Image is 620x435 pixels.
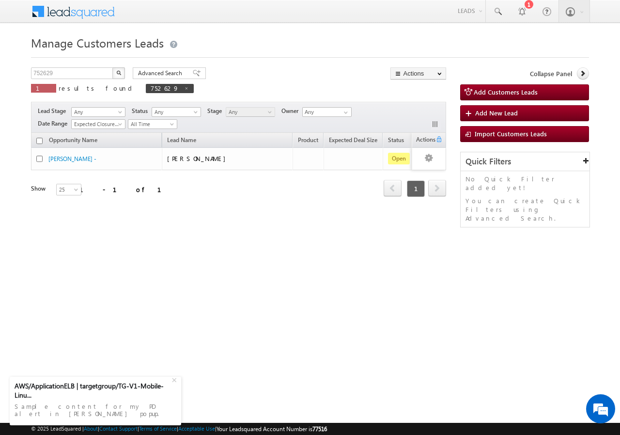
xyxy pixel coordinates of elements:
span: © 2025 LeadSquared | | | | | [31,424,327,434]
a: About [84,425,98,432]
span: All Time [128,120,174,129]
span: Product [298,136,318,144]
div: Show [31,184,48,193]
a: Acceptable Use [178,425,215,432]
span: prev [384,180,402,196]
div: Quick Filters [461,152,589,171]
span: Your Leadsquared Account Number is [217,425,327,433]
a: Expected Closure Date [71,119,125,129]
span: Status [132,107,152,115]
a: 25 [56,184,81,195]
span: Import Customers Leads [475,129,547,138]
div: + [170,373,181,385]
a: Show All Items [339,108,351,117]
a: All Time [128,119,177,129]
span: Owner [281,107,302,115]
a: Status [383,135,409,147]
a: [PERSON_NAME] - [48,155,96,162]
span: Lead Stage [38,107,70,115]
a: Expected Deal Size [324,135,382,147]
a: Any [152,107,201,117]
div: 1 - 1 of 1 [79,184,173,195]
p: No Quick Filter added yet! [465,175,585,192]
img: Search [116,70,121,75]
a: Opportunity Name [44,135,102,147]
span: Any [152,108,198,116]
a: next [428,181,446,196]
span: Expected Closure Date [72,120,122,129]
span: 77516 [312,425,327,433]
span: Any [226,108,272,116]
span: Opportunity Name [49,136,97,144]
span: 1 [36,84,51,92]
span: Expected Deal Size [329,136,377,144]
span: Manage Customers Leads [31,35,164,50]
a: Terms of Service [139,425,177,432]
div: AWS/ApplicationELB | targetgroup/TG-V1-Mobile-Linu... [15,382,170,399]
span: Date Range [38,119,71,128]
a: Any [226,107,275,117]
span: Open [388,153,410,164]
span: results found [59,84,136,92]
p: You can create Quick Filters using Advanced Search. [465,196,585,223]
span: 1 [407,180,425,197]
span: Collapse Panel [530,69,572,78]
span: 752629 [151,84,179,92]
span: Actions [412,134,435,147]
input: Type to Search [302,107,352,117]
a: prev [384,181,402,196]
a: Contact Support [99,425,138,432]
span: Advanced Search [138,69,185,78]
input: Check all records [36,138,43,144]
span: next [428,180,446,196]
span: Add New Lead [475,109,518,117]
span: [PERSON_NAME] [167,154,231,162]
span: Any [72,108,122,116]
span: 25 [57,185,82,194]
a: Any [71,107,125,117]
span: Stage [207,107,226,115]
span: Lead Name [162,135,201,147]
div: Sample content for my PD alert in [PERSON_NAME] popup. [15,400,176,420]
span: Add Customers Leads [474,88,538,96]
button: Actions [390,67,446,80]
